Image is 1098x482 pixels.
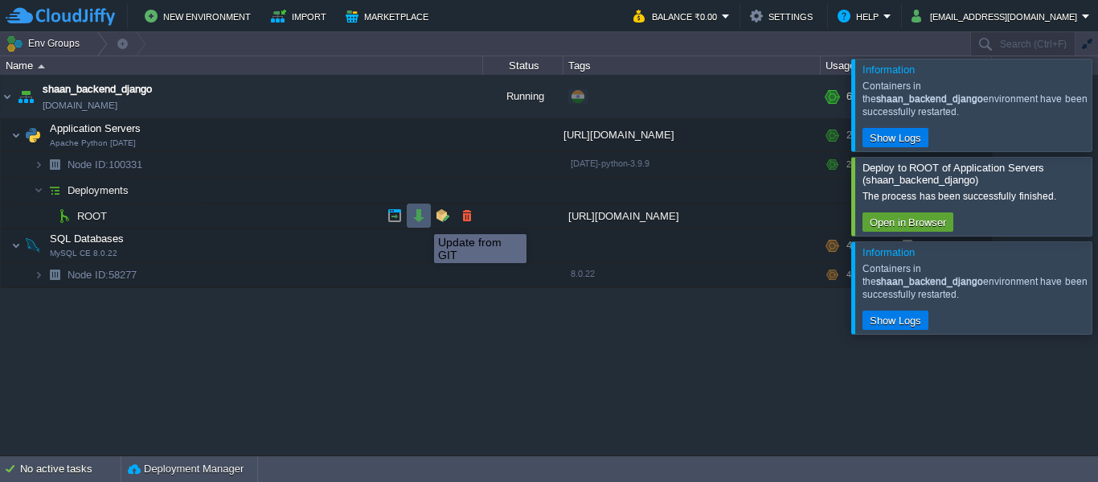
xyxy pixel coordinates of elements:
span: Deploy to ROOT of Application Servers (shaan_backend_django) [862,162,1044,186]
button: Deployment Manager [128,461,244,477]
img: AMDAwAAAACH5BAEAAAAALAAAAAABAAEAAAICRAEAOw== [43,178,66,203]
b: shaan_backend_django [876,276,983,287]
span: 8.0.22 [571,269,595,278]
span: Apache Python [DATE] [50,138,136,148]
div: 4 / 7 [846,262,863,287]
iframe: chat widget [1030,418,1082,466]
a: [DOMAIN_NAME] [43,97,117,113]
span: Node ID: [68,269,109,281]
button: Show Logs [865,130,926,145]
button: Balance ₹0.00 [633,6,722,26]
button: Show Logs [865,313,926,328]
img: AMDAwAAAACH5BAEAAAAALAAAAAABAAEAAAICRAEAOw== [22,119,44,151]
img: AMDAwAAAACH5BAEAAAAALAAAAAABAAEAAAICRAEAOw== [43,204,53,229]
div: No active tasks [20,456,121,482]
span: [DATE]-python-3.9.9 [571,159,649,168]
button: [EMAIL_ADDRESS][DOMAIN_NAME] [912,6,1082,26]
div: Containers in the environment have been successfully restarted. [862,262,1088,301]
button: Open in Browser [865,215,951,229]
div: 15% [903,152,955,177]
div: Tags [564,56,820,75]
button: Env Groups [6,32,85,55]
span: Application Servers [48,122,143,135]
span: 100331 [66,158,145,171]
img: AMDAwAAAACH5BAEAAAAALAAAAAABAAEAAAICRAEAOw== [43,152,66,177]
a: SQL DatabasesMySQL CE 8.0.22 [48,233,126,245]
div: 4 / 7 [846,229,867,262]
a: Node ID:58277 [66,268,139,282]
img: AMDAwAAAACH5BAEAAAAALAAAAAABAAEAAAICRAEAOw== [34,262,43,287]
img: AMDAwAAAACH5BAEAAAAALAAAAAABAAEAAAICRAEAOw== [14,75,37,118]
div: Status [484,56,563,75]
button: New Environment [145,6,256,26]
span: SQL Databases [48,232,126,245]
div: Name [2,56,482,75]
span: MySQL CE 8.0.22 [50,249,117,258]
div: Containers in the environment have been successfully restarted. [862,80,1088,118]
a: Deployments [66,183,131,197]
a: shaan_backend_django [43,81,152,97]
img: AMDAwAAAACH5BAEAAAAALAAAAAABAAEAAAICRAEAOw== [43,262,66,287]
b: shaan_backend_django [876,93,983,105]
div: [URL][DOMAIN_NAME] [563,204,821,229]
button: Import [271,6,331,26]
img: AMDAwAAAACH5BAEAAAAALAAAAAABAAEAAAICRAEAOw== [34,178,43,203]
span: Node ID: [68,159,109,171]
button: Marketplace [346,6,433,26]
div: [URL][DOMAIN_NAME] [563,119,821,151]
img: AMDAwAAAACH5BAEAAAAALAAAAAABAAEAAAICRAEAOw== [11,229,21,262]
div: 2 / 8 [846,119,867,151]
img: CloudJiffy [6,6,115,27]
img: AMDAwAAAACH5BAEAAAAALAAAAAABAAEAAAICRAEAOw== [11,119,21,151]
div: Update from GIT [438,236,522,262]
img: AMDAwAAAACH5BAEAAAAALAAAAAABAAEAAAICRAEAOw== [22,229,44,262]
button: Help [838,6,883,26]
button: Settings [750,6,817,26]
span: 58277 [66,268,139,282]
div: The process has been successfully finished. [862,190,1088,203]
div: 6 / 15 [846,75,872,118]
div: 2 / 8 [846,152,863,177]
img: AMDAwAAAACH5BAEAAAAALAAAAAABAAEAAAICRAEAOw== [1,75,14,118]
a: Node ID:100331 [66,158,145,171]
img: AMDAwAAAACH5BAEAAAAALAAAAAABAAEAAAICRAEAOw== [34,152,43,177]
a: Application ServersApache Python [DATE] [48,122,143,134]
img: AMDAwAAAACH5BAEAAAAALAAAAAABAAEAAAICRAEAOw== [53,204,76,229]
span: Information [862,64,915,76]
span: Information [862,246,915,258]
img: AMDAwAAAACH5BAEAAAAALAAAAAABAAEAAAICRAEAOw== [38,64,45,68]
div: Usage [821,56,991,75]
a: ROOT [76,209,109,223]
div: Running [483,75,563,118]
